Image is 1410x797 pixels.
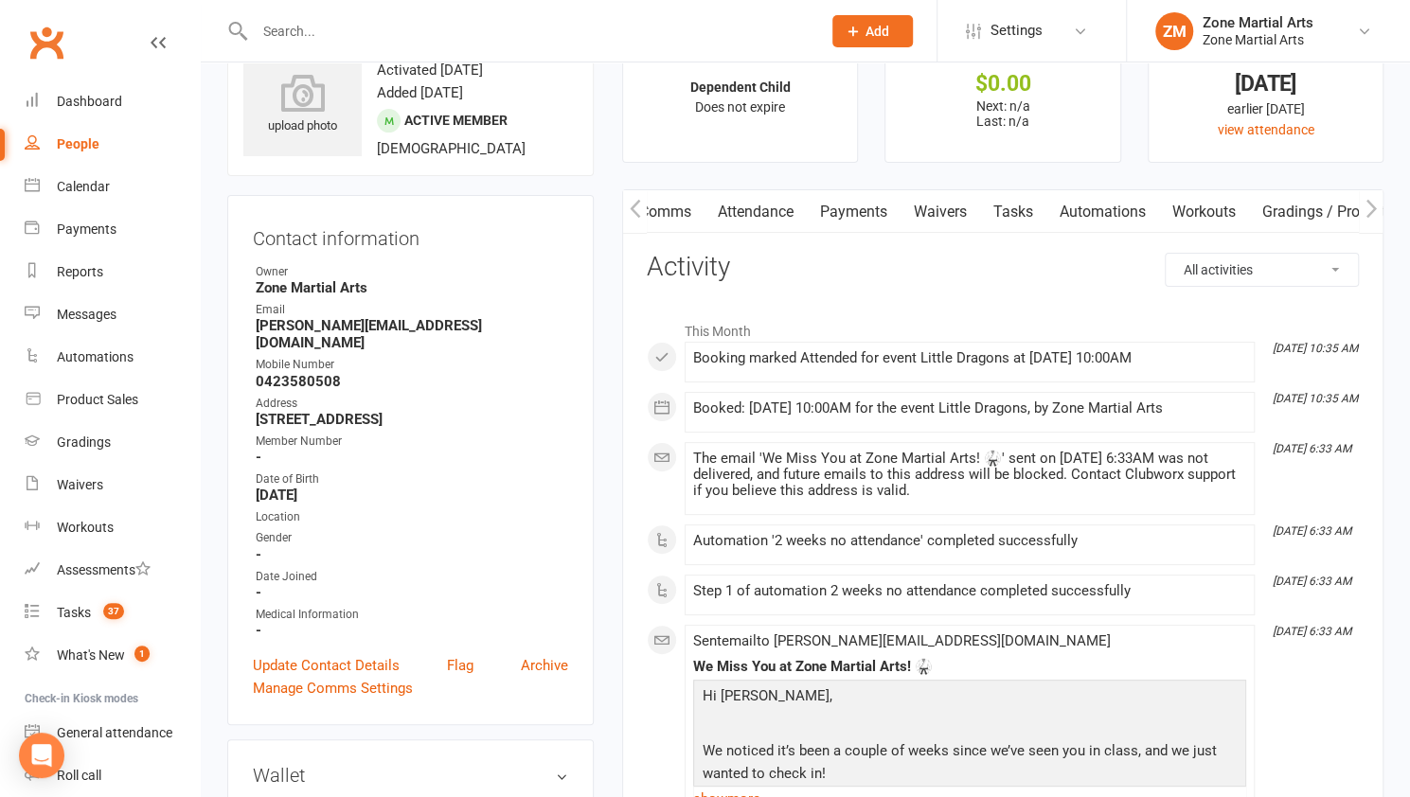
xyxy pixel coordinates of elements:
span: Sent email to [PERSON_NAME][EMAIL_ADDRESS][DOMAIN_NAME] [693,632,1111,649]
div: Medical Information [256,606,568,624]
div: Date Joined [256,568,568,586]
a: Payments [25,208,200,251]
div: Automations [57,349,134,364]
div: Tasks [57,605,91,620]
i: [DATE] 6:33 AM [1273,575,1351,588]
p: Hi [PERSON_NAME], [698,684,1241,712]
time: Added [DATE] [377,84,463,101]
a: Messages [25,293,200,336]
a: Roll call [25,754,200,797]
a: Assessments [25,549,200,592]
strong: Zone Martial Arts [256,279,568,296]
strong: Dependent Child [690,80,791,95]
div: Zone Martial Arts [1203,14,1313,31]
a: Payments [807,190,901,234]
div: Gradings [57,434,111,450]
div: Automation '2 weeks no attendance' completed successfully [693,533,1246,549]
a: view attendance [1217,122,1313,137]
a: Dashboard [25,80,200,123]
a: Archive [521,654,568,677]
a: Workouts [25,506,200,549]
div: Step 1 of automation 2 weeks no attendance completed successfully [693,583,1246,599]
span: Active member [404,113,508,128]
div: ZM [1155,12,1193,50]
i: [DATE] 6:33 AM [1273,625,1351,638]
div: earlier [DATE] [1166,98,1365,119]
a: Workouts [1159,190,1249,234]
a: Automations [1046,190,1159,234]
p: Next: n/a Last: n/a [902,98,1102,129]
div: Mobile Number [256,356,568,374]
h3: Contact information [253,221,568,249]
span: 1 [134,646,150,662]
div: Gender [256,529,568,547]
div: Waivers [57,477,103,492]
div: Member Number [256,433,568,451]
span: Settings [991,9,1043,52]
div: Address [256,395,568,413]
div: Payments [57,221,116,237]
div: [DATE] [1166,74,1365,94]
div: $0.00 [902,74,1102,94]
a: Clubworx [23,19,70,66]
div: Open Intercom Messenger [19,733,64,778]
a: Gradings [25,421,200,464]
a: Update Contact Details [253,654,400,677]
a: Product Sales [25,379,200,421]
a: Waivers [901,190,980,234]
strong: - [256,584,568,601]
time: Activated [DATE] [377,62,483,79]
strong: 0423580508 [256,373,568,390]
a: Tasks [980,190,1046,234]
i: [DATE] 6:33 AM [1273,442,1351,455]
div: People [57,136,99,151]
a: Automations [25,336,200,379]
div: What's New [57,647,125,663]
span: 37 [103,603,124,619]
strong: [STREET_ADDRESS] [256,411,568,428]
span: Does not expire [695,99,785,115]
div: Messages [57,307,116,322]
div: Workouts [57,520,114,535]
div: Date of Birth [256,470,568,488]
div: upload photo [243,74,362,136]
a: Waivers [25,464,200,506]
div: Booking marked Attended for event Little Dragons at [DATE] 10:00AM [693,350,1246,366]
div: Location [256,508,568,526]
div: General attendance [57,725,172,740]
a: People [25,123,200,166]
i: [DATE] 10:35 AM [1273,342,1358,355]
input: Search... [249,18,808,44]
div: Zone Martial Arts [1203,31,1313,48]
strong: [PERSON_NAME][EMAIL_ADDRESS][DOMAIN_NAME] [256,317,568,351]
i: [DATE] 6:33 AM [1273,524,1351,538]
a: General attendance kiosk mode [25,712,200,754]
div: Assessments [57,562,151,577]
h3: Wallet [253,765,568,786]
div: The email 'We Miss You at Zone Martial Arts! 🥋' sent on [DATE] 6:33AM was not delivered, and futu... [693,451,1246,499]
h3: Activity [647,253,1359,282]
div: Reports [57,264,103,279]
strong: - [256,622,568,639]
a: Calendar [25,166,200,208]
a: Manage Comms Settings [253,677,413,700]
div: We Miss You at Zone Martial Arts! 🥋 [693,659,1246,675]
a: What's New1 [25,634,200,677]
button: Add [832,15,913,47]
li: This Month [647,311,1359,342]
p: We noticed it’s been a couple of weeks since we’ve seen you in class, and we just wanted to check... [698,739,1241,789]
strong: [DATE] [256,487,568,504]
div: Booked: [DATE] 10:00AM for the event Little Dragons, by Zone Martial Arts [693,400,1246,416]
div: Calendar [57,179,110,194]
div: Owner [256,263,568,281]
div: Email [256,301,568,319]
a: Comms [626,190,705,234]
a: Reports [25,251,200,293]
a: Attendance [705,190,807,234]
div: Dashboard [57,94,122,109]
a: Tasks 37 [25,592,200,634]
span: [DEMOGRAPHIC_DATA] [377,140,526,157]
div: Roll call [57,768,101,783]
span: Add [866,24,889,39]
strong: - [256,449,568,466]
